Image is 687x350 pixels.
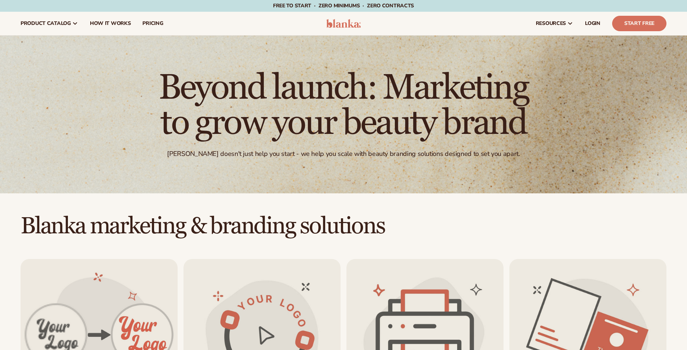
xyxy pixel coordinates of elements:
[84,12,137,35] a: How It Works
[536,21,566,26] span: resources
[612,16,666,31] a: Start Free
[273,2,414,9] span: Free to start · ZERO minimums · ZERO contracts
[530,12,579,35] a: resources
[142,70,545,141] h1: Beyond launch: Marketing to grow your beauty brand
[167,150,520,158] div: [PERSON_NAME] doesn't just help you start - we help you scale with beauty branding solutions desi...
[326,19,361,28] img: logo
[137,12,169,35] a: pricing
[142,21,163,26] span: pricing
[585,21,600,26] span: LOGIN
[579,12,606,35] a: LOGIN
[21,21,71,26] span: product catalog
[15,12,84,35] a: product catalog
[90,21,131,26] span: How It Works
